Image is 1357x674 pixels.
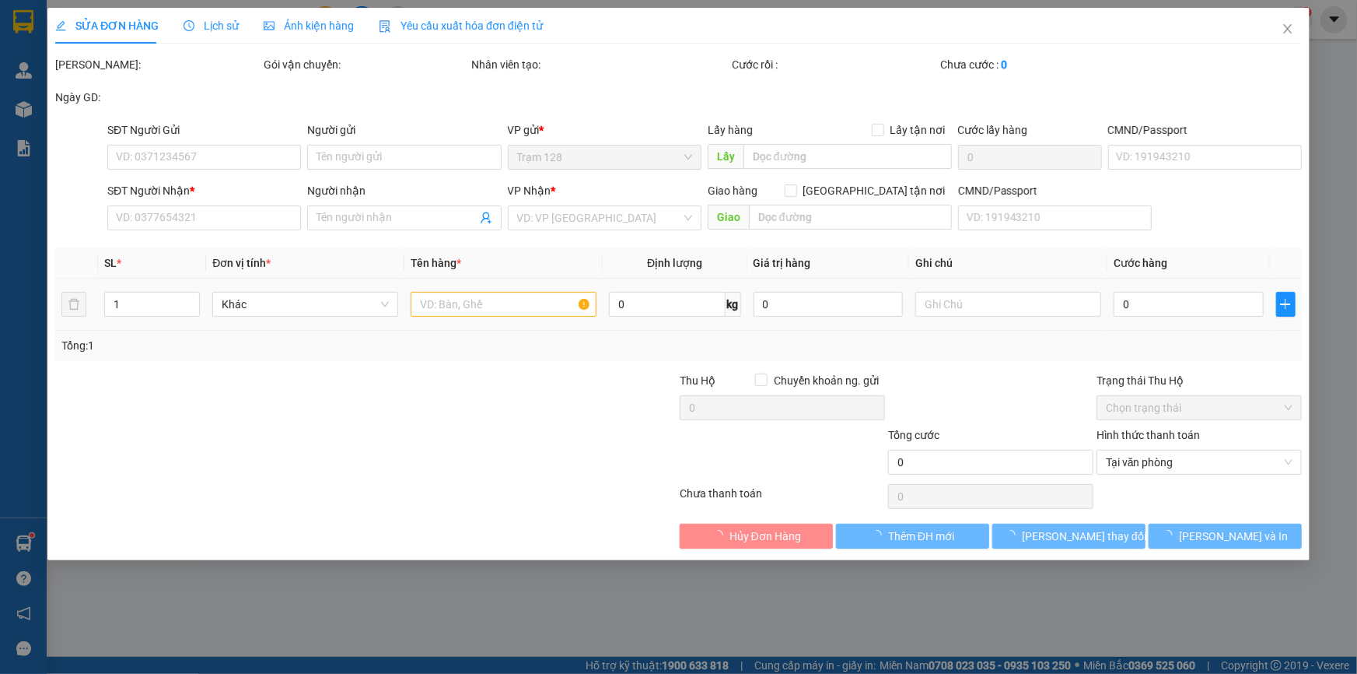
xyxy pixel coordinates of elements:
[35,100,191,113] span: BẢO TÍN CMND:
[5,100,191,113] strong: N.gửi:
[836,524,989,549] button: Thêm ĐH mới
[958,124,1028,136] label: Cước lấy hàng
[1001,58,1007,71] b: 0
[116,100,191,113] span: 079071014083
[173,7,206,19] span: [DATE]
[884,121,952,139] span: Lấy tận nơi
[679,485,887,512] div: Chưa thanh toán
[88,56,150,68] span: 0907696988
[508,184,551,197] span: VP Nhận
[1277,298,1295,311] span: plus
[67,19,167,37] strong: CTY XE KHÁCH
[212,257,271,269] span: Đơn vị tính
[915,292,1101,317] input: Ghi Chú
[647,257,702,269] span: Định lượng
[379,19,543,32] span: Yêu cầu xuất hóa đơn điện tử
[264,20,275,31] span: picture
[184,20,194,31] span: clock-circle
[712,530,729,541] span: loading
[708,144,743,169] span: Lấy
[5,39,117,56] strong: THIÊN PHÁT ĐẠT
[1114,257,1167,269] span: Cước hàng
[797,182,952,199] span: [GEOGRAPHIC_DATA] tận nơi
[264,56,469,73] div: Gói vận chuyển:
[743,144,952,169] input: Dọc đường
[732,56,937,73] div: Cước rồi :
[307,121,501,139] div: Người gửi
[726,292,741,317] span: kg
[411,292,596,317] input: VD: Bàn, Ghế
[708,205,749,230] span: Giao
[55,89,261,106] div: Ngày GD:
[888,429,939,441] span: Tổng cước
[888,528,954,545] span: Thêm ĐH mới
[1180,528,1289,545] span: [PERSON_NAME] và In
[1108,121,1302,139] div: CMND/Passport
[508,121,701,139] div: VP gửi
[1282,23,1294,35] span: close
[264,19,354,32] span: Ảnh kiện hàng
[1163,530,1180,541] span: loading
[708,124,753,136] span: Lấy hàng
[104,257,117,269] span: SL
[680,374,715,387] span: Thu Hộ
[61,292,86,317] button: delete
[55,20,66,31] span: edit
[222,293,389,316] span: Khác
[1005,530,1022,541] span: loading
[958,182,1152,199] div: CMND/Passport
[749,205,952,230] input: Dọc đường
[379,20,391,33] img: icon
[708,184,757,197] span: Giao hàng
[1106,451,1292,474] span: Tại văn phòng
[5,113,110,125] strong: N.nhận:
[55,56,261,73] div: [PERSON_NAME]:
[909,248,1107,279] th: Ghi chú
[1149,524,1302,549] button: [PERSON_NAME] và In
[307,182,501,199] div: Người nhận
[1096,429,1200,441] label: Hình thức thanh toán
[1276,292,1296,317] button: plus
[940,56,1145,73] div: Chưa cước :
[517,146,692,169] span: Trạm 128
[22,56,64,68] span: Quận 10
[1022,528,1146,545] span: [PERSON_NAME] thay đổi
[680,524,834,549] button: Hủy Đơn Hàng
[1106,396,1292,419] span: Chọn trạng thái
[472,56,729,73] div: Nhân viên tạo:
[729,528,801,545] span: Hủy Đơn Hàng
[44,113,110,125] span: sang CMND:
[61,337,524,354] div: Tổng: 1
[107,182,301,199] div: SĐT Người Nhận
[1266,8,1310,51] button: Close
[871,530,888,541] span: loading
[768,372,885,389] span: Chuyển khoản ng. gửi
[107,121,301,139] div: SĐT Người Gửi
[44,68,166,86] span: PHIẾU GIAO HÀNG
[992,524,1145,549] button: [PERSON_NAME] thay đổi
[1096,372,1302,389] div: Trạng thái Thu Hộ
[184,19,239,32] span: Lịch sử
[480,212,492,224] span: user-add
[5,56,150,68] strong: VP: SĐT:
[754,257,811,269] span: Giá trị hàng
[958,145,1102,170] input: Cước lấy hàng
[411,257,461,269] span: Tên hàng
[143,7,171,19] span: 20:50
[28,7,110,19] span: Q102510140058
[55,19,159,32] span: SỬA ĐƠN HÀNG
